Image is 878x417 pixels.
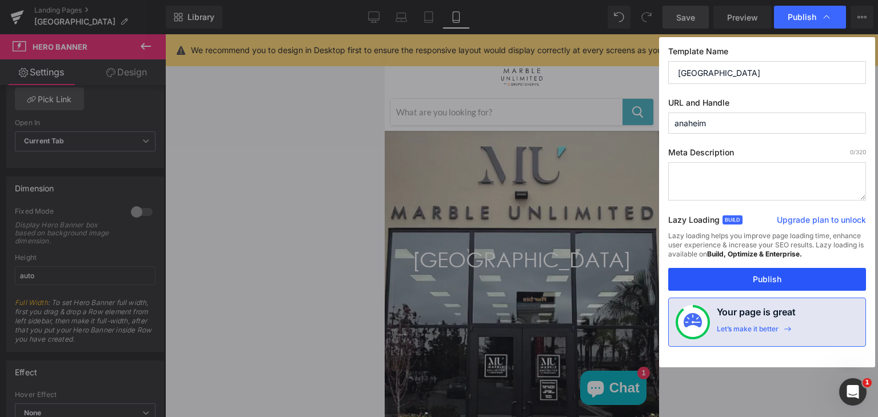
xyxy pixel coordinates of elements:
button: Publish [668,268,866,291]
button: Search [238,65,269,91]
iframe: Intercom live chat [839,378,867,406]
div: Lazy loading helps you improve page loading time, enhance user experience & increase your SEO res... [668,231,866,268]
inbox-online-store-chat: Shopify online store chat [192,336,265,374]
input: Search [6,65,238,91]
span: 0 [850,149,853,155]
div: Let’s make it better [717,324,779,339]
span: 1 [863,378,872,387]
label: Meta Description [668,147,866,162]
a: Upgrade plan to unlock [777,214,866,230]
img: onboarding-status.svg [684,313,702,331]
span: /320 [850,149,866,155]
form: Product [5,64,269,91]
strong: Build, Optimize & Enterprise. [707,250,802,258]
h4: Your page is great [717,305,796,324]
label: Template Name [668,46,866,61]
label: Lazy Loading [668,212,720,231]
span: Build [723,215,743,224]
label: URL and Handle [668,98,866,113]
span: Publish [788,12,816,22]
